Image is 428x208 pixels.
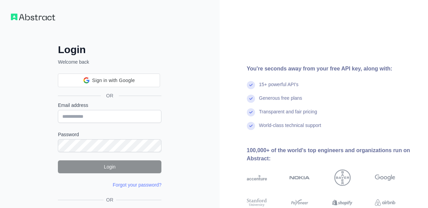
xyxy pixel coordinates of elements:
[101,92,119,99] span: OR
[289,170,310,186] img: nokia
[58,74,160,87] div: Sign in with Google
[247,81,255,89] img: check mark
[58,102,161,109] label: Email address
[332,197,353,208] img: shopify
[247,65,417,73] div: You're seconds away from your free API key, along with:
[247,108,255,116] img: check mark
[259,81,299,95] div: 15+ powerful API's
[334,170,351,186] img: bayer
[289,197,310,208] img: payoneer
[58,131,161,138] label: Password
[247,170,267,186] img: accenture
[259,95,302,108] div: Generous free plans
[113,182,161,188] a: Forgot your password?
[58,44,161,56] h2: Login
[247,122,255,130] img: check mark
[11,14,55,20] img: Workflow
[104,196,116,203] span: OR
[92,77,135,84] span: Sign in with Google
[247,95,255,103] img: check mark
[375,170,395,186] img: google
[247,146,417,163] div: 100,000+ of the world's top engineers and organizations run on Abstract:
[259,122,321,135] div: World-class technical support
[58,59,161,65] p: Welcome back
[247,197,267,208] img: stanford university
[375,197,395,208] img: airbnb
[259,108,317,122] div: Transparent and fair pricing
[58,160,161,173] button: Login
